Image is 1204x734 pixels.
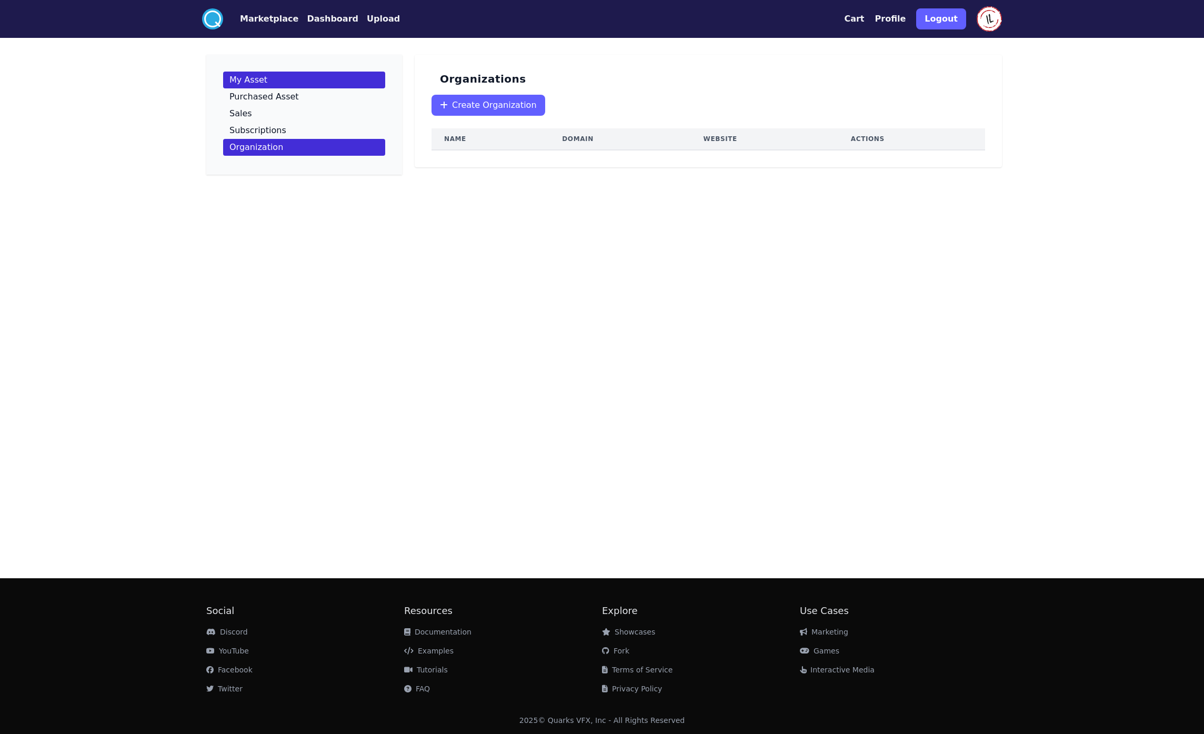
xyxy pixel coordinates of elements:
a: Twitter [206,685,243,693]
a: Purchased Asset [223,88,385,105]
a: Subscriptions [223,122,385,139]
h2: Explore [602,604,800,618]
a: Privacy Policy [602,685,662,693]
a: Interactive Media [800,666,875,674]
th: Actions [838,128,985,150]
a: Organization [223,139,385,156]
p: My Asset [229,76,267,84]
a: Examples [404,647,454,655]
h2: Social [206,604,404,618]
button: Marketplace [240,13,298,25]
a: Marketplace [223,13,298,25]
img: profile [977,6,1002,32]
a: Showcases [602,628,655,636]
p: Organization [229,143,283,152]
button: Logout [916,8,966,29]
a: Marketing [800,628,848,636]
p: Sales [229,109,252,118]
a: Sales [223,105,385,122]
p: Subscriptions [229,126,286,135]
h2: Use Cases [800,604,998,618]
button: Dashboard [307,13,358,25]
a: Discord [206,628,248,636]
h3: Organizations [440,72,526,86]
a: Terms of Service [602,666,673,674]
a: Logout [916,4,966,34]
h2: Resources [404,604,602,618]
a: Tutorials [404,666,448,674]
a: FAQ [404,685,430,693]
span: Create Organization [452,99,537,112]
a: YouTube [206,647,249,655]
button: Upload [367,13,400,25]
a: Games [800,647,839,655]
th: Website [691,128,838,150]
th: Name [432,128,549,150]
a: Fork [602,647,629,655]
a: Dashboard [298,13,358,25]
button: Create Organization [432,95,545,116]
p: Purchased Asset [229,93,299,101]
a: Upload [358,13,400,25]
th: Domain [549,128,690,150]
button: Profile [875,13,906,25]
button: Cart [844,13,864,25]
a: Facebook [206,666,253,674]
a: Documentation [404,628,471,636]
div: 2025 © Quarks VFX, Inc - All Rights Reserved [519,715,685,726]
a: My Asset [223,72,385,88]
